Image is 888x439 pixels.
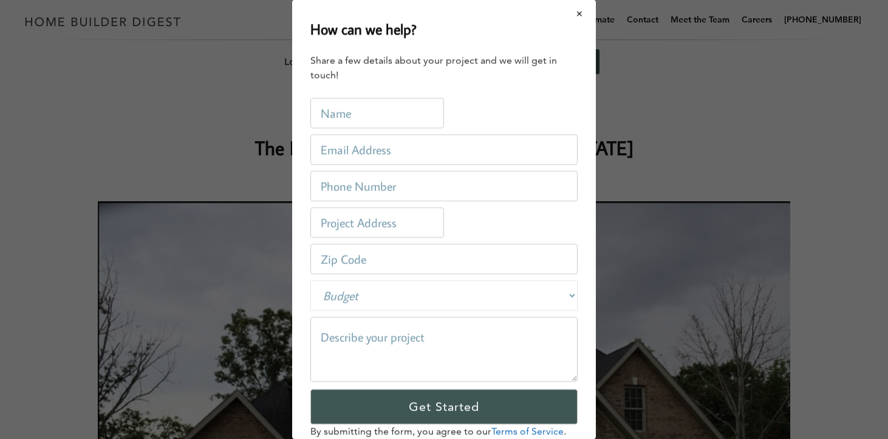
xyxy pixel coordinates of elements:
[310,389,578,424] input: Get Started
[491,426,564,437] a: Terms of Service
[310,171,578,201] input: Phone Number
[310,134,578,165] input: Email Address
[310,424,578,439] p: By submitting the form, you agree to our .
[310,207,444,238] input: Project Address
[310,98,444,128] input: Name
[310,54,578,83] div: Share a few details about your project and we will get in touch!
[564,1,596,27] button: Close modal
[310,244,578,274] input: Zip Code
[827,378,873,424] iframe: Drift Widget Chat Controller
[310,18,417,40] h2: How can we help?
